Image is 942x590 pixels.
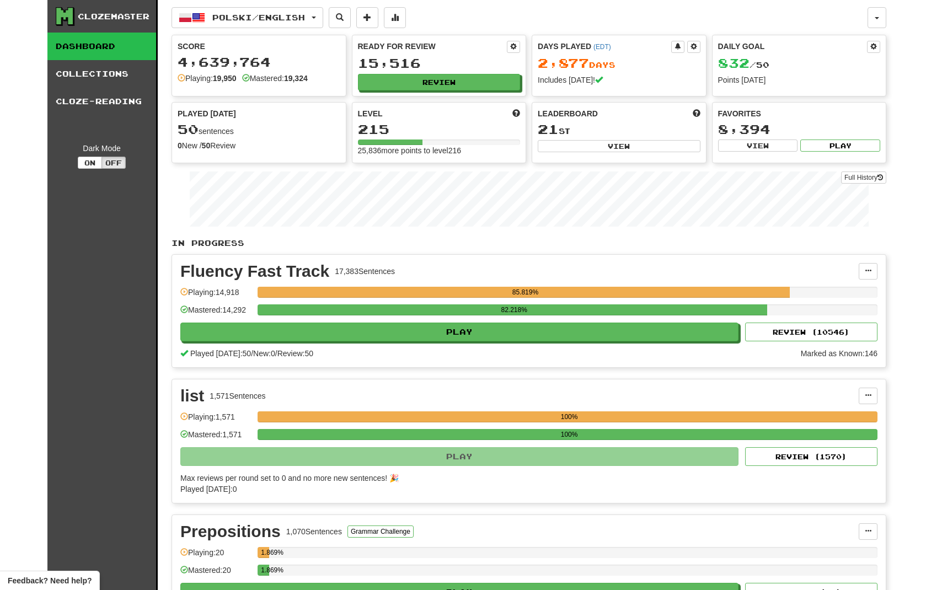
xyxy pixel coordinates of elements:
[178,140,340,151] div: New / Review
[718,55,750,71] span: 832
[329,7,351,28] button: Search sentences
[277,349,313,358] span: Review: 50
[180,547,252,565] div: Playing: 20
[745,447,877,466] button: Review (1570)
[178,122,340,137] div: sentences
[210,390,265,401] div: 1,571 Sentences
[261,565,269,576] div: 1.869%
[718,74,881,85] div: Points [DATE]
[172,7,323,28] button: Polski/English
[101,157,126,169] button: Off
[512,108,520,119] span: Score more points to level up
[251,349,253,358] span: /
[335,266,395,277] div: 17,383 Sentences
[384,7,406,28] button: More stats
[8,575,92,586] span: Open feedback widget
[180,523,281,540] div: Prepositions
[538,121,559,137] span: 21
[178,121,199,137] span: 50
[358,56,521,70] div: 15,516
[718,60,769,69] span: / 50
[190,349,251,358] span: Played [DATE]: 50
[253,349,275,358] span: New: 0
[261,411,877,422] div: 100%
[47,88,156,115] a: Cloze-Reading
[693,108,700,119] span: This week in points, UTC
[358,74,521,90] button: Review
[718,122,881,136] div: 8,394
[593,43,611,51] a: (EDT)
[242,73,308,84] div: Mastered:
[358,108,383,119] span: Level
[180,447,738,466] button: Play
[745,323,877,341] button: Review (10546)
[538,108,598,119] span: Leaderboard
[358,122,521,136] div: 215
[180,304,252,323] div: Mastered: 14,292
[275,349,277,358] span: /
[800,140,880,152] button: Play
[261,304,767,315] div: 82.218%
[358,145,521,156] div: 25,836 more points to level 216
[538,74,700,85] div: Includes [DATE]!
[718,41,868,53] div: Daily Goal
[47,60,156,88] a: Collections
[78,157,102,169] button: On
[178,141,182,150] strong: 0
[213,74,237,83] strong: 19,950
[78,11,149,22] div: Clozemaster
[538,41,671,52] div: Days Played
[178,55,340,69] div: 4,639,764
[356,7,378,28] button: Add sentence to collection
[347,525,414,538] button: Grammar Challenge
[286,526,342,537] div: 1,070 Sentences
[180,411,252,430] div: Playing: 1,571
[180,473,871,484] div: Max reviews per round set to 0 and no more new sentences! 🎉
[718,108,881,119] div: Favorites
[212,13,305,22] span: Polski / English
[178,73,237,84] div: Playing:
[172,238,886,249] p: In Progress
[538,140,700,152] button: View
[202,141,211,150] strong: 50
[284,74,308,83] strong: 19,324
[261,429,877,440] div: 100%
[180,565,252,583] div: Mastered: 20
[178,41,340,52] div: Score
[180,287,252,305] div: Playing: 14,918
[180,388,204,404] div: list
[261,547,269,558] div: 1.869%
[718,140,798,152] button: View
[801,348,877,359] div: Marked as Known: 146
[56,143,148,154] div: Dark Mode
[841,171,886,184] a: Full History
[538,122,700,137] div: st
[538,55,589,71] span: 2,877
[261,287,789,298] div: 85.819%
[178,108,236,119] span: Played [DATE]
[47,33,156,60] a: Dashboard
[180,485,237,494] span: Played [DATE]: 0
[180,429,252,447] div: Mastered: 1,571
[538,56,700,71] div: Day s
[180,323,738,341] button: Play
[358,41,507,52] div: Ready for Review
[180,263,329,280] div: Fluency Fast Track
